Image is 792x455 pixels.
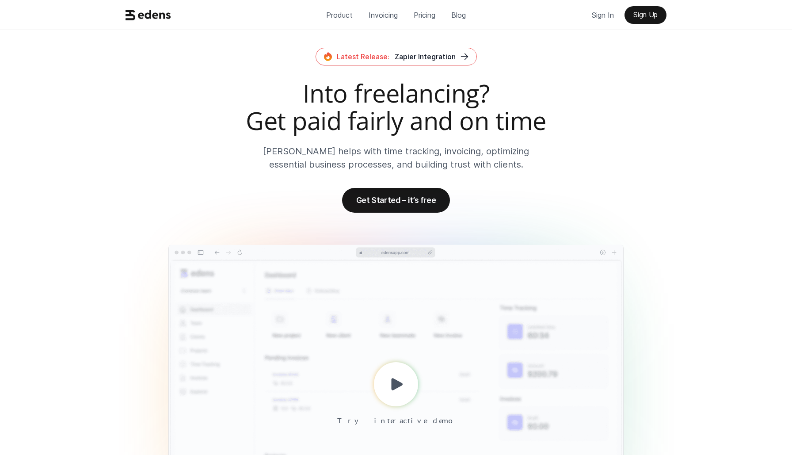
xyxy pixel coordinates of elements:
[414,8,435,22] p: Pricing
[326,8,353,22] p: Product
[362,6,405,24] a: Invoicing
[369,8,398,22] p: Invoicing
[592,8,614,22] p: Sign In
[444,6,473,24] a: Blog
[395,52,456,61] span: Zapier Integration
[624,6,666,24] a: Sign Up
[407,6,442,24] a: Pricing
[337,413,455,428] p: Try interactive demo
[337,52,389,61] span: Latest Release:
[451,8,466,22] p: Blog
[585,6,621,24] a: Sign In
[316,48,477,65] a: Latest Release:Zapier Integration
[342,188,450,213] a: Get Started – it’s free
[122,80,670,134] h2: Into freelancing? Get paid fairly and on time
[633,11,658,19] p: Sign Up
[319,6,360,24] a: Product
[356,195,436,205] p: Get Started – it’s free
[246,145,546,171] p: [PERSON_NAME] helps with time tracking, invoicing, optimizing essential business processes, and b...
